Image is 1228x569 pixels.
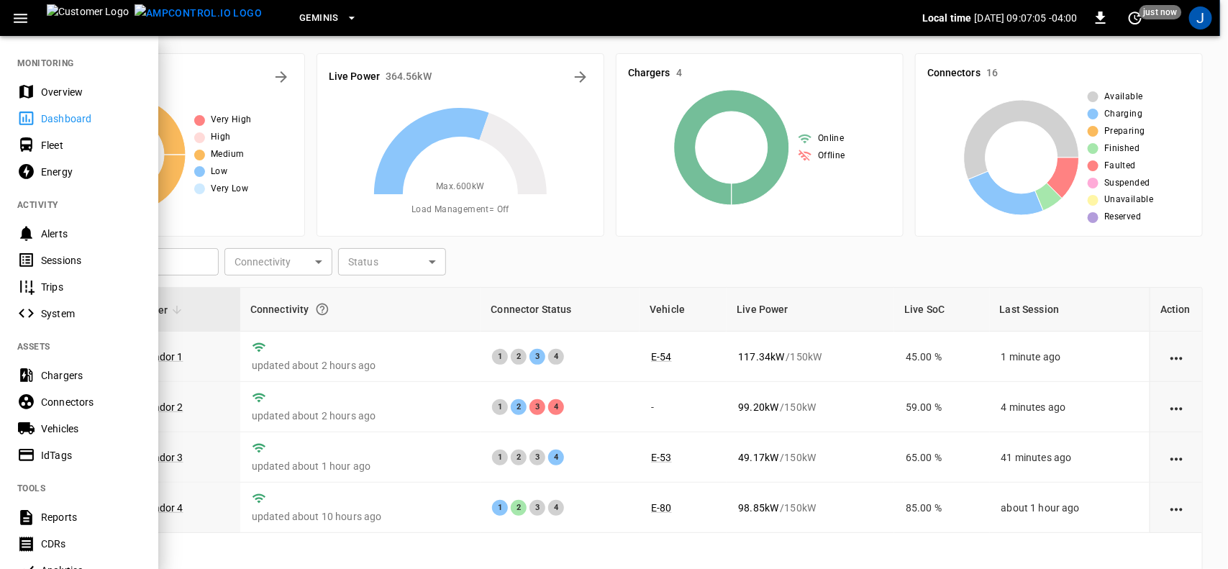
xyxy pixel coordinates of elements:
div: Overview [41,85,141,99]
div: Sessions [41,253,141,268]
div: Vehicles [41,422,141,436]
div: Trips [41,280,141,294]
button: set refresh interval [1124,6,1147,29]
div: Alerts [41,227,141,241]
img: Customer Logo [47,4,129,32]
p: Local time [922,11,972,25]
div: Energy [41,165,141,179]
span: Geminis [299,10,339,27]
div: Chargers [41,368,141,383]
div: Fleet [41,138,141,153]
div: Connectors [41,395,141,409]
div: CDRs [41,537,141,551]
span: just now [1140,5,1182,19]
div: profile-icon [1189,6,1212,29]
p: [DATE] 09:07:05 -04:00 [975,11,1078,25]
div: IdTags [41,448,141,463]
div: Dashboard [41,111,141,126]
img: ampcontrol.io logo [135,4,262,22]
div: System [41,306,141,321]
div: Reports [41,510,141,524]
